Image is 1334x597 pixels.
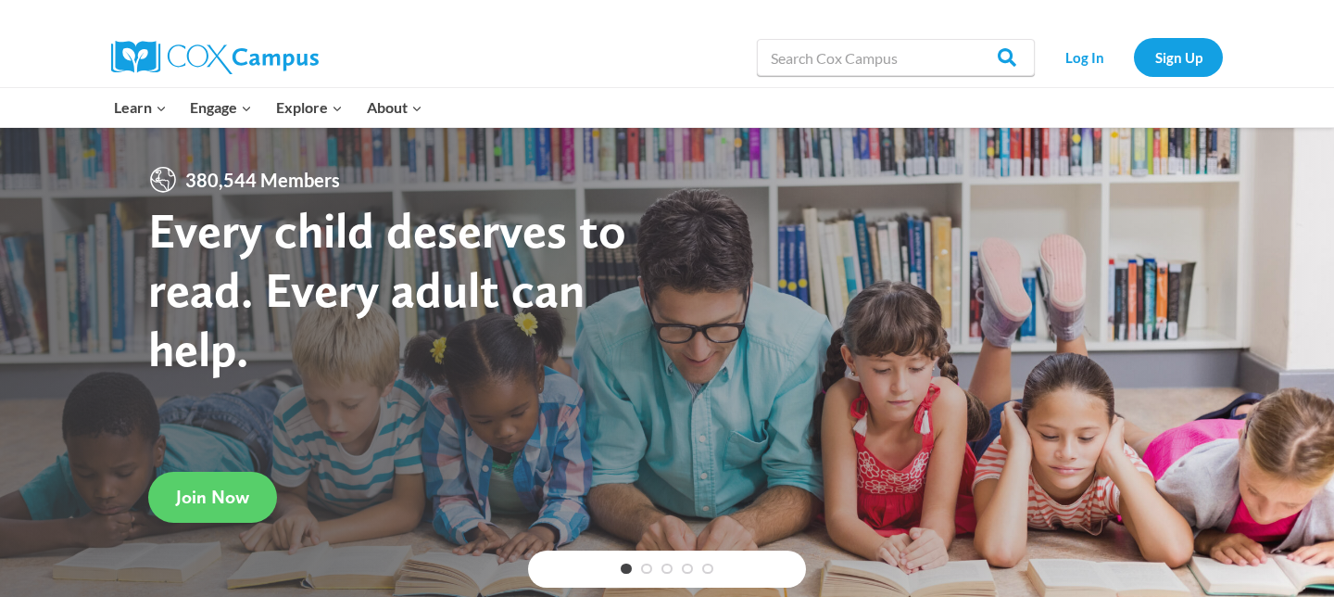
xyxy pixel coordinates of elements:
[190,95,252,120] span: Engage
[178,165,347,195] span: 380,544 Members
[702,564,713,575] a: 5
[641,564,652,575] a: 2
[176,486,249,508] span: Join Now
[148,200,626,377] strong: Every child deserves to read. Every adult can help.
[1134,38,1223,76] a: Sign Up
[114,95,167,120] span: Learn
[148,472,277,523] a: Join Now
[682,564,693,575] a: 4
[1044,38,1223,76] nav: Secondary Navigation
[621,564,632,575] a: 1
[102,88,434,127] nav: Primary Navigation
[757,39,1035,76] input: Search Cox Campus
[367,95,422,120] span: About
[276,95,343,120] span: Explore
[111,41,319,74] img: Cox Campus
[661,564,673,575] a: 3
[1044,38,1125,76] a: Log In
